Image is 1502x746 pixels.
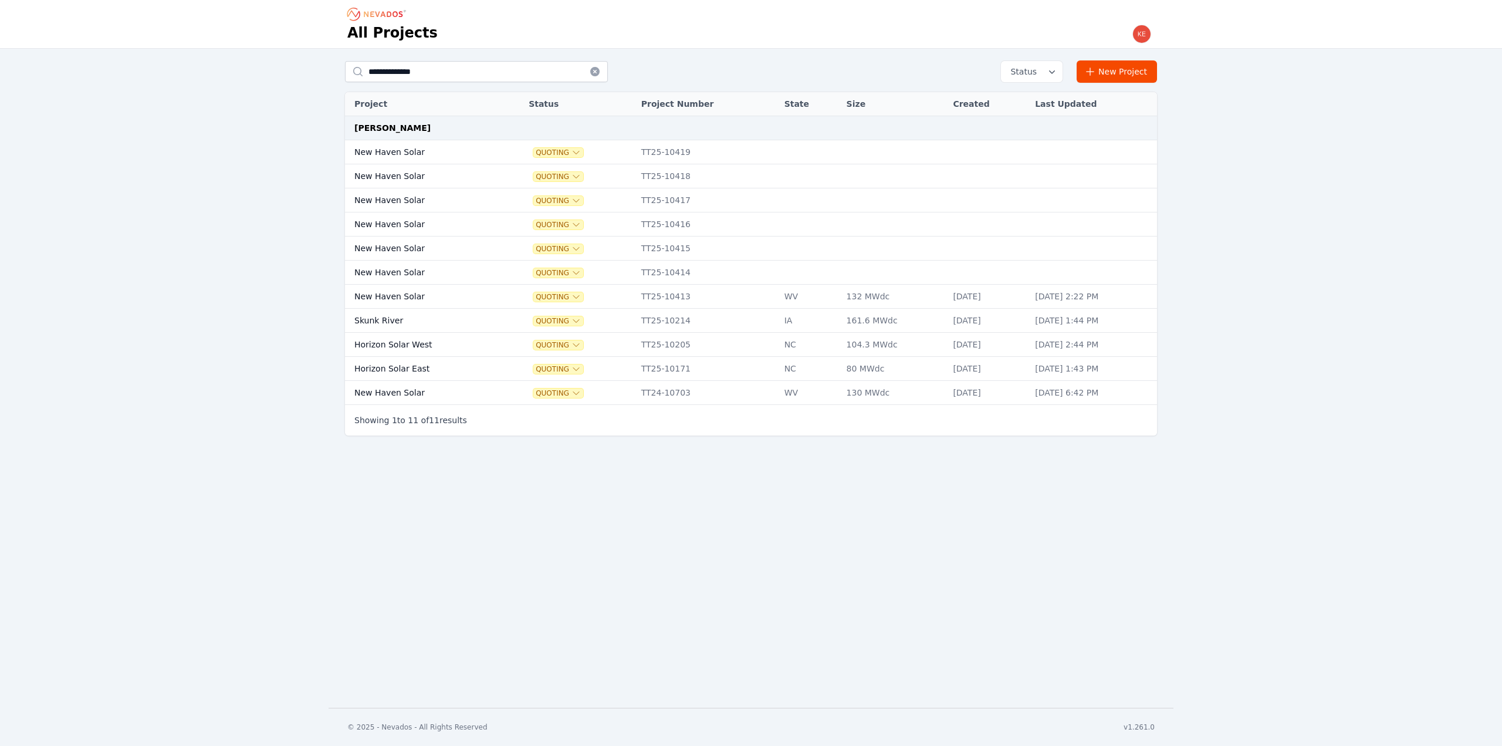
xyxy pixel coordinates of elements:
td: TT25-10214 [635,309,779,333]
td: WV [779,285,841,309]
tr: New Haven SolarQuotingTT25-10416 [345,212,1157,237]
td: [DATE] [947,285,1029,309]
p: Showing to of results [354,414,467,426]
tr: New Haven SolarQuotingTT25-10413WV132 MWdc[DATE][DATE] 2:22 PM [345,285,1157,309]
th: Size [841,92,948,116]
tr: Skunk RiverQuotingTT25-10214IA161.6 MWdc[DATE][DATE] 1:44 PM [345,309,1157,333]
th: State [779,92,841,116]
td: 80 MWdc [841,357,948,381]
span: Status [1006,66,1037,77]
tr: Horizon Solar WestQuotingTT25-10205NC104.3 MWdc[DATE][DATE] 2:44 PM [345,333,1157,357]
button: Quoting [533,364,583,374]
td: [DATE] 1:43 PM [1029,357,1157,381]
td: TT25-10417 [635,188,779,212]
a: New Project [1077,60,1157,83]
tr: New Haven SolarQuotingTT25-10419 [345,140,1157,164]
td: TT25-10419 [635,140,779,164]
th: Project [345,92,503,116]
button: Quoting [533,316,583,326]
td: NC [779,357,841,381]
td: [DATE] 6:42 PM [1029,381,1157,405]
tr: Horizon Solar EastQuotingTT25-10171NC80 MWdc[DATE][DATE] 1:43 PM [345,357,1157,381]
span: 11 [429,416,439,425]
td: New Haven Solar [345,285,503,309]
td: [DATE] [947,357,1029,381]
td: TT24-10703 [635,381,779,405]
td: Horizon Solar West [345,333,503,357]
td: New Haven Solar [345,237,503,261]
td: 104.3 MWdc [841,333,948,357]
button: Quoting [533,148,583,157]
td: [DATE] 1:44 PM [1029,309,1157,333]
td: [DATE] [947,309,1029,333]
td: TT25-10414 [635,261,779,285]
td: New Haven Solar [345,188,503,212]
td: Skunk River [345,309,503,333]
tr: New Haven SolarQuotingTT25-10415 [345,237,1157,261]
button: Quoting [533,389,583,398]
th: Status [523,92,635,116]
td: WV [779,381,841,405]
td: NC [779,333,841,357]
td: 161.6 MWdc [841,309,948,333]
td: [DATE] 2:22 PM [1029,285,1157,309]
td: TT25-10205 [635,333,779,357]
img: kevin.west@nevados.solar [1132,25,1151,43]
span: 11 [408,416,418,425]
td: [PERSON_NAME] [345,116,1157,140]
button: Quoting [533,268,583,278]
nav: Breadcrumb [347,5,410,23]
button: Quoting [533,244,583,254]
td: 130 MWdc [841,381,948,405]
td: TT25-10171 [635,357,779,381]
td: TT25-10416 [635,212,779,237]
div: © 2025 - Nevados - All Rights Reserved [347,723,488,732]
button: Status [1001,61,1063,82]
span: 1 [392,416,397,425]
button: Quoting [533,292,583,302]
td: TT25-10418 [635,164,779,188]
td: IA [779,309,841,333]
th: Created [947,92,1029,116]
tr: New Haven SolarQuotingTT24-10703WV130 MWdc[DATE][DATE] 6:42 PM [345,381,1157,405]
td: Horizon Solar East [345,357,503,381]
tr: New Haven SolarQuotingTT25-10417 [345,188,1157,212]
button: Quoting [533,196,583,205]
td: New Haven Solar [345,140,503,164]
td: [DATE] [947,333,1029,357]
button: Quoting [533,340,583,350]
div: v1.261.0 [1124,723,1155,732]
td: TT25-10415 [635,237,779,261]
button: Quoting [533,172,583,181]
button: Quoting [533,220,583,229]
th: Last Updated [1029,92,1157,116]
td: New Haven Solar [345,212,503,237]
h1: All Projects [347,23,438,42]
td: 132 MWdc [841,285,948,309]
td: New Haven Solar [345,381,503,405]
td: New Haven Solar [345,261,503,285]
th: Project Number [635,92,779,116]
td: [DATE] 2:44 PM [1029,333,1157,357]
tr: New Haven SolarQuotingTT25-10418 [345,164,1157,188]
td: [DATE] [947,381,1029,405]
td: New Haven Solar [345,164,503,188]
td: TT25-10413 [635,285,779,309]
tr: New Haven SolarQuotingTT25-10414 [345,261,1157,285]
